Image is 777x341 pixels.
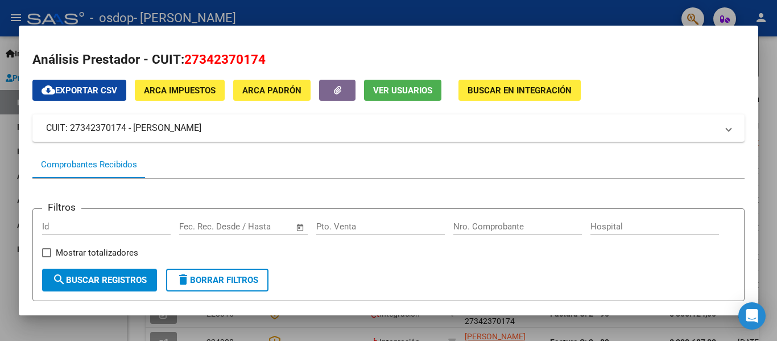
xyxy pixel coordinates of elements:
h3: Filtros [42,200,81,215]
button: Open calendar [294,221,307,234]
span: 27342370174 [184,52,266,67]
button: Ver Usuarios [364,80,441,101]
mat-panel-title: CUIT: 27342370174 - [PERSON_NAME] [46,121,717,135]
mat-expansion-panel-header: CUIT: 27342370174 - [PERSON_NAME] [32,114,745,142]
mat-icon: delete [176,273,190,286]
button: Buscar en Integración [458,80,581,101]
div: Open Intercom Messenger [738,302,766,330]
div: Comprobantes Recibidos [41,158,137,171]
span: ARCA Impuestos [144,85,216,96]
mat-icon: search [52,273,66,286]
button: Borrar Filtros [166,269,268,291]
input: Fecha fin [235,221,291,232]
button: Buscar Registros [42,269,157,291]
span: Exportar CSV [42,85,117,96]
h2: Análisis Prestador - CUIT: [32,50,745,69]
span: Buscar en Integración [468,85,572,96]
button: Exportar CSV [32,80,126,101]
button: ARCA Padrón [233,80,311,101]
span: ARCA Padrón [242,85,301,96]
span: Buscar Registros [52,275,147,285]
mat-icon: cloud_download [42,83,55,97]
span: Ver Usuarios [373,85,432,96]
input: Fecha inicio [179,221,225,232]
span: Borrar Filtros [176,275,258,285]
span: Mostrar totalizadores [56,246,138,260]
button: ARCA Impuestos [135,80,225,101]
